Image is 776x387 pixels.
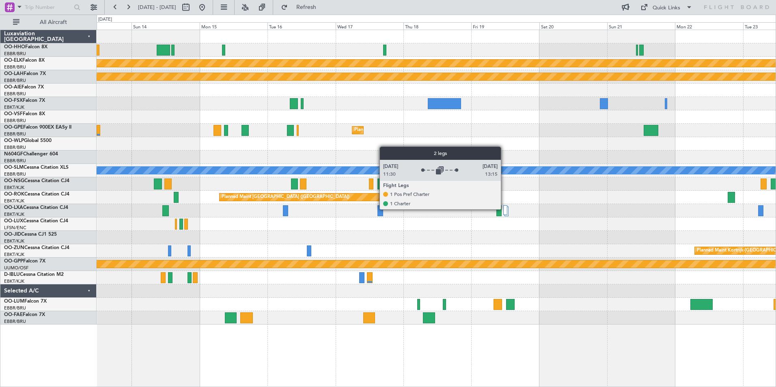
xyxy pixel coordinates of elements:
span: OO-LAH [4,71,24,76]
a: N604GFChallenger 604 [4,152,58,157]
div: [DATE] [98,16,112,23]
a: OO-FAEFalcon 7X [4,312,45,317]
a: EBBR/BRU [4,51,26,57]
span: OO-ELK [4,58,22,63]
button: Quick Links [636,1,696,14]
a: EBBR/BRU [4,318,26,325]
a: OO-ROKCessna Citation CJ4 [4,192,69,197]
a: OO-WLPGlobal 5500 [4,138,52,143]
a: EBBR/BRU [4,91,26,97]
a: UUMO/OSF [4,265,28,271]
a: OO-ELKFalcon 8X [4,58,45,63]
span: OO-AIE [4,85,22,90]
a: OO-NSGCessna Citation CJ4 [4,178,69,183]
a: OO-LUXCessna Citation CJ4 [4,219,68,224]
div: Sun 21 [607,22,675,30]
div: Quick Links [653,4,680,12]
div: Fri 19 [471,22,539,30]
a: OO-LUMFalcon 7X [4,299,47,304]
button: All Aircraft [9,16,88,29]
a: EBBR/BRU [4,131,26,137]
span: OO-GPP [4,259,23,264]
a: EBKT/KJK [4,211,24,217]
div: Sun 14 [131,22,199,30]
span: OO-LUM [4,299,24,304]
div: Thu 18 [403,22,471,30]
div: Planned Maint [GEOGRAPHIC_DATA] ([GEOGRAPHIC_DATA] National) [354,124,501,136]
span: Refresh [289,4,323,10]
span: N604GF [4,152,23,157]
a: OO-LXACessna Citation CJ4 [4,205,68,210]
a: OO-LAHFalcon 7X [4,71,46,76]
span: OO-NSG [4,178,24,183]
a: EBBR/BRU [4,77,26,84]
span: OO-GPE [4,125,23,130]
span: OO-HHO [4,45,25,49]
a: OO-GPEFalcon 900EX EASy II [4,125,71,130]
input: Trip Number [25,1,71,13]
a: D-IBLUCessna Citation M2 [4,272,64,277]
a: EBBR/BRU [4,171,26,177]
a: OO-ZUNCessna Citation CJ4 [4,245,69,250]
a: EBKT/KJK [4,185,24,191]
a: OO-SLMCessna Citation XLS [4,165,69,170]
span: All Aircraft [21,19,86,25]
a: EBBR/BRU [4,305,26,311]
a: EBBR/BRU [4,144,26,150]
div: Planned Maint [GEOGRAPHIC_DATA] ([GEOGRAPHIC_DATA]) [222,191,349,203]
span: OO-VSF [4,112,23,116]
div: Sat 13 [64,22,131,30]
div: Tue 16 [267,22,335,30]
a: OO-VSFFalcon 8X [4,112,45,116]
div: Mon 15 [200,22,267,30]
div: Wed 17 [336,22,403,30]
span: OO-LXA [4,205,23,210]
a: LFSN/ENC [4,225,26,231]
span: D-IBLU [4,272,20,277]
a: EBKT/KJK [4,104,24,110]
span: OO-JID [4,232,21,237]
a: OO-FSXFalcon 7X [4,98,45,103]
a: EBKT/KJK [4,238,24,244]
span: OO-FAE [4,312,23,317]
span: [DATE] - [DATE] [138,4,176,11]
a: OO-GPPFalcon 7X [4,259,45,264]
a: OO-AIEFalcon 7X [4,85,44,90]
span: OO-ROK [4,192,24,197]
div: Sat 20 [539,22,607,30]
span: OO-SLM [4,165,24,170]
a: EBBR/BRU [4,118,26,124]
a: EBKT/KJK [4,252,24,258]
button: Refresh [277,1,326,14]
a: OO-JIDCessna CJ1 525 [4,232,57,237]
a: OO-HHOFalcon 8X [4,45,47,49]
span: OO-ZUN [4,245,24,250]
span: OO-FSX [4,98,23,103]
a: EBBR/BRU [4,64,26,70]
span: OO-WLP [4,138,24,143]
a: EBKT/KJK [4,278,24,284]
div: Mon 22 [675,22,743,30]
a: EBKT/KJK [4,198,24,204]
span: OO-LUX [4,219,23,224]
a: EBBR/BRU [4,158,26,164]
